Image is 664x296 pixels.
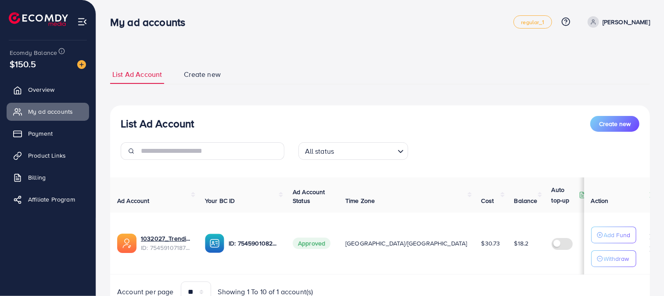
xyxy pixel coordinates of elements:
[521,19,544,25] span: regular_1
[77,17,87,27] img: menu
[112,69,162,79] span: List Ad Account
[552,184,577,206] p: Auto top-up
[28,195,75,204] span: Affiliate Program
[28,129,53,138] span: Payment
[604,230,631,240] p: Add Fund
[110,16,192,29] h3: My ad accounts
[298,142,408,160] div: Search for option
[205,196,235,205] span: Your BC ID
[514,196,538,205] span: Balance
[513,15,552,29] a: regular_1
[7,191,89,208] a: Affiliate Program
[590,116,639,132] button: Create new
[591,250,636,267] button: Withdraw
[7,103,89,120] a: My ad accounts
[28,173,46,182] span: Billing
[229,238,279,249] p: ID: 7545901082208206855
[293,238,330,249] span: Approved
[117,196,150,205] span: Ad Account
[337,143,394,158] input: Search for option
[117,234,136,253] img: ic-ads-acc.e4c84228.svg
[141,234,191,243] a: 1032027_Trendifiinds_1756919487825
[28,151,66,160] span: Product Links
[141,243,191,252] span: ID: 7545910718719868935
[481,196,494,205] span: Cost
[599,119,631,128] span: Create new
[141,234,191,252] div: <span class='underline'>1032027_Trendifiinds_1756919487825</span></br>7545910718719868935
[345,196,375,205] span: Time Zone
[7,147,89,164] a: Product Links
[184,69,221,79] span: Create new
[584,16,650,28] a: [PERSON_NAME]
[627,256,657,289] iframe: Chat
[603,17,650,27] p: [PERSON_NAME]
[10,58,36,70] span: $150.5
[481,239,500,248] span: $30.73
[205,234,224,253] img: ic-ba-acc.ded83a64.svg
[7,169,89,186] a: Billing
[7,81,89,98] a: Overview
[28,107,73,116] span: My ad accounts
[345,239,467,248] span: [GEOGRAPHIC_DATA]/[GEOGRAPHIC_DATA]
[604,253,629,264] p: Withdraw
[7,125,89,142] a: Payment
[514,239,529,248] span: $18.2
[591,227,636,243] button: Add Fund
[303,145,336,158] span: All status
[591,196,609,205] span: Action
[10,48,57,57] span: Ecomdy Balance
[293,188,325,205] span: Ad Account Status
[28,85,54,94] span: Overview
[9,12,68,26] img: logo
[77,60,86,69] img: image
[121,117,194,130] h3: List Ad Account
